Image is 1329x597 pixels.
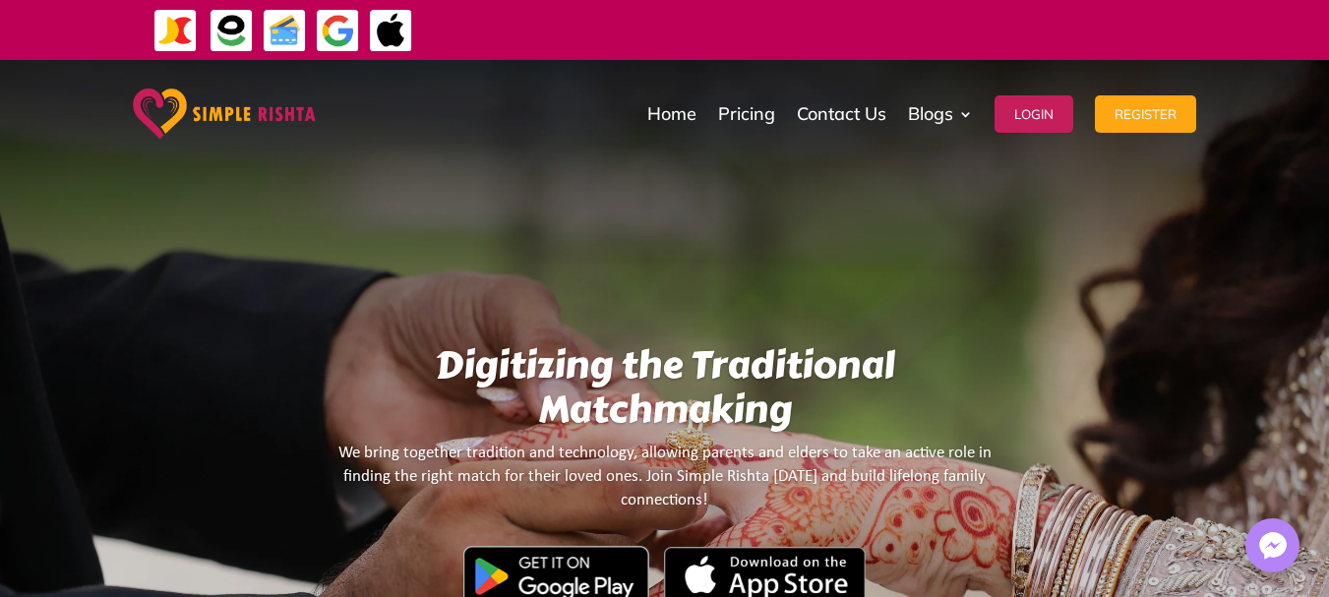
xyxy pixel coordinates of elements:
[797,65,886,163] a: Contact Us
[995,95,1073,133] button: Login
[1060,12,1104,46] strong: ایزی پیسہ
[316,9,360,53] img: GooglePay-icon
[1109,12,1150,46] strong: جاز کیش
[335,343,994,442] h1: Digitizing the Traditional Matchmaking
[210,9,254,53] img: EasyPaisa-icon
[908,65,973,163] a: Blogs
[263,9,307,53] img: Credit Cards
[647,65,696,163] a: Home
[1253,526,1293,566] img: Messenger
[718,65,775,163] a: Pricing
[369,9,413,53] img: ApplePay-icon
[995,65,1073,163] a: Login
[1095,95,1196,133] button: Register
[1095,65,1196,163] a: Register
[153,9,198,53] img: JazzCash-icon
